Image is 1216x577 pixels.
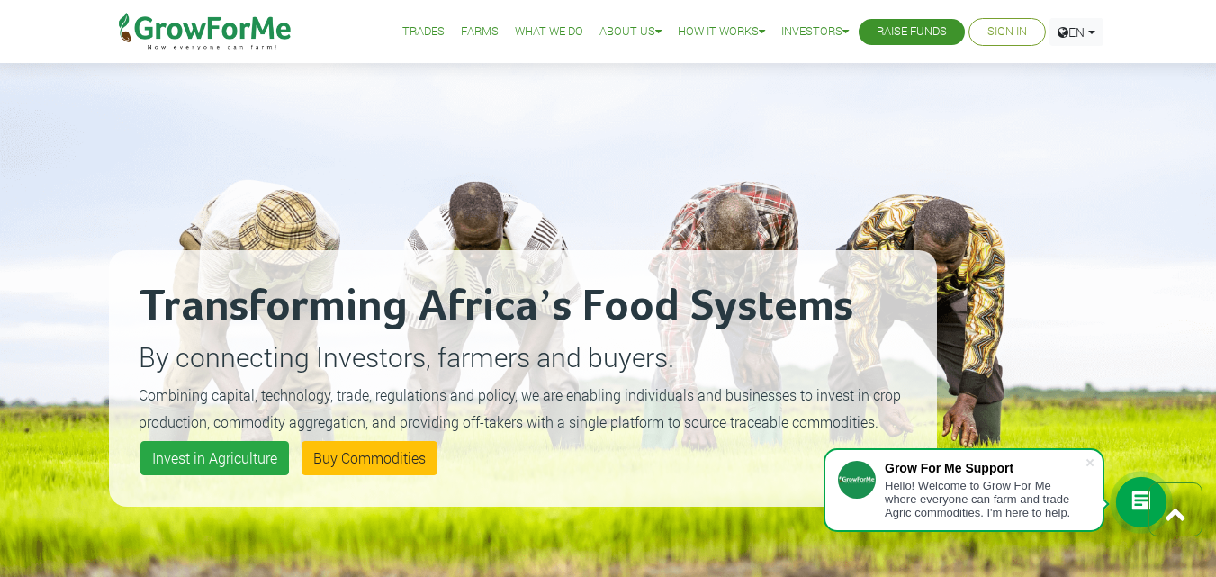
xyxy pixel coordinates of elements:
[678,23,765,41] a: How it Works
[515,23,583,41] a: What We Do
[987,23,1027,41] a: Sign In
[885,479,1085,519] div: Hello! Welcome to Grow For Me where everyone can farm and trade Agric commodities. I'm here to help.
[599,23,662,41] a: About Us
[877,23,947,41] a: Raise Funds
[461,23,499,41] a: Farms
[885,461,1085,475] div: Grow For Me Support
[139,337,907,377] p: By connecting Investors, farmers and buyers.
[140,441,289,475] a: Invest in Agriculture
[1049,18,1103,46] a: EN
[302,441,437,475] a: Buy Commodities
[402,23,445,41] a: Trades
[139,385,901,431] small: Combining capital, technology, trade, regulations and policy, we are enabling individuals and bus...
[139,280,907,334] h2: Transforming Africa’s Food Systems
[781,23,849,41] a: Investors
